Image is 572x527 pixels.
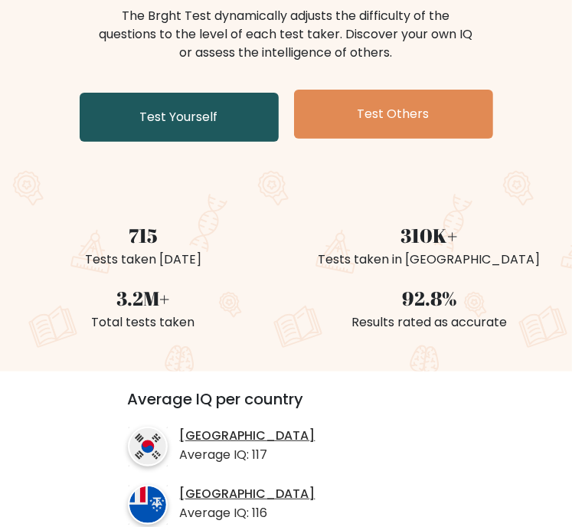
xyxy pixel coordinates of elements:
[95,7,478,62] div: The Brght Test dynamically adjusts the difficulty of the questions to the level of each test take...
[180,446,315,464] p: Average IQ: 117
[128,390,445,421] h3: Average IQ per country
[296,313,564,332] div: Results rated as accurate
[296,221,564,250] div: 310K+
[9,221,277,250] div: 715
[80,93,279,142] a: Test Yourself
[180,504,315,522] p: Average IQ: 116
[128,485,168,525] img: country
[9,313,277,332] div: Total tests taken
[296,250,564,269] div: Tests taken in [GEOGRAPHIC_DATA]
[180,428,315,444] a: [GEOGRAPHIC_DATA]
[128,427,168,466] img: country
[296,284,564,313] div: 92.8%
[9,250,277,269] div: Tests taken [DATE]
[180,486,315,502] a: [GEOGRAPHIC_DATA]
[294,90,493,139] a: Test Others
[9,284,277,313] div: 3.2M+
